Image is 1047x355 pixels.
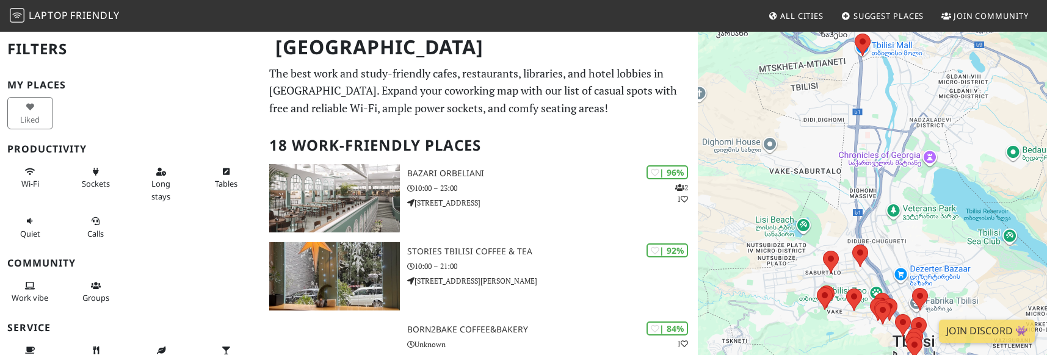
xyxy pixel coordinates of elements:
div: | 92% [647,243,688,257]
a: Bazari Orbeliani | 96% 21 Bazari Orbeliani 10:00 – 23:00 [STREET_ADDRESS] [262,164,698,232]
h3: Bazari Orbeliani [407,168,698,179]
span: Laptop [29,9,68,22]
button: Long stays [138,162,184,206]
a: LaptopFriendly LaptopFriendly [10,5,120,27]
h2: Filters [7,30,255,68]
span: People working [12,292,48,303]
p: The best work and study-friendly cafes, restaurants, libraries, and hotel lobbies in [GEOGRAPHIC_... [269,65,691,117]
h3: Community [7,257,255,269]
h3: Productivity [7,143,255,155]
img: Stories Tbilisi Coffee & Tea [269,242,400,310]
h1: [GEOGRAPHIC_DATA] [266,30,696,64]
a: Stories Tbilisi Coffee & Tea | 92% Stories Tbilisi Coffee & Tea 10:00 – 21:00 [STREET_ADDRESS][PE... [262,242,698,310]
button: Sockets [73,162,118,194]
h3: Stories Tbilisi Coffee & Tea [407,246,698,257]
span: Friendly [70,9,119,22]
p: 10:00 – 23:00 [407,182,698,194]
p: 2 1 [675,182,688,205]
button: Wi-Fi [7,162,53,194]
p: [STREET_ADDRESS] [407,197,698,209]
img: LaptopFriendly [10,8,24,23]
span: Work-friendly tables [215,178,237,189]
button: Work vibe [7,276,53,308]
span: Join Community [954,10,1029,21]
p: [STREET_ADDRESS][PERSON_NAME] [407,275,698,287]
h3: My Places [7,79,255,91]
button: Calls [73,211,118,243]
div: | 84% [647,321,688,335]
button: Groups [73,276,118,308]
span: Group tables [82,292,109,303]
img: Bazari Orbeliani [269,164,400,232]
span: All Cities [780,10,824,21]
button: Tables [204,162,250,194]
span: Stable Wi-Fi [21,178,39,189]
div: | 96% [647,165,688,179]
button: Quiet [7,211,53,243]
h2: 18 Work-Friendly Places [269,127,691,164]
a: Join Discord 👾 [939,320,1035,343]
a: Join Community [937,5,1034,27]
span: Video/audio calls [87,228,104,239]
span: Power sockets [82,178,110,189]
h3: Born2Bake Coffee&Bakery [407,325,698,335]
span: Suggest Places [853,10,924,21]
h3: Service [7,322,255,334]
p: 1 [677,338,688,350]
span: Quiet [20,228,40,239]
p: 10:00 – 21:00 [407,260,698,272]
a: All Cities [763,5,828,27]
a: Suggest Places [836,5,929,27]
span: Long stays [151,178,170,201]
p: Unknown [407,339,698,350]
